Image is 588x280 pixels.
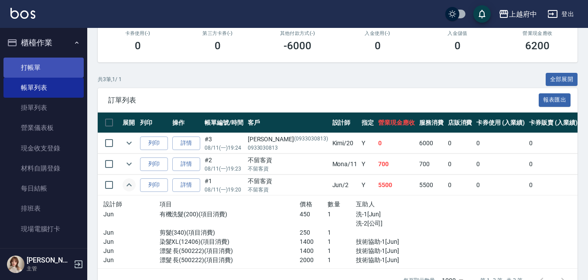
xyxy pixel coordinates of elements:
[202,113,246,133] th: 帳單編號/時間
[546,73,578,86] button: 全部展開
[330,133,360,154] td: Kimi /20
[417,133,446,154] td: 6000
[135,40,141,52] h3: 0
[123,137,136,150] button: expand row
[202,175,246,195] td: #1
[539,96,571,104] a: 報表匯出
[3,198,84,219] a: 排班表
[446,133,475,154] td: 0
[428,31,487,36] h2: 入金儲值
[294,135,328,144] p: (0933030813)
[103,210,160,219] p: Jun
[376,133,417,154] td: 0
[359,175,376,195] td: Y
[202,154,246,174] td: #2
[330,175,360,195] td: Jun /2
[202,133,246,154] td: #3
[348,31,407,36] h2: 入金使用(-)
[188,31,247,36] h2: 第三方卡券(-)
[3,118,84,138] a: 營業儀表板
[3,158,84,178] a: 材料自購登錄
[328,256,356,265] p: 1
[300,201,312,208] span: 價格
[539,93,571,107] button: 報表匯出
[328,228,356,237] p: 1
[248,144,328,152] p: 0933030813
[248,156,328,165] div: 不留客資
[138,113,170,133] th: 列印
[205,144,243,152] p: 08/11 (一) 19:24
[103,201,122,208] span: 設計師
[446,154,475,174] td: 0
[103,246,160,256] p: Jun
[160,246,300,256] p: 漂髮 長(500222)(項目消費)
[3,78,84,98] a: 帳單列表
[248,186,328,194] p: 不留客資
[300,228,328,237] p: 250
[3,219,84,239] a: 現場電腦打卡
[300,210,328,219] p: 450
[417,113,446,133] th: 服務消費
[328,246,356,256] p: 1
[359,133,376,154] td: Y
[328,237,356,246] p: 1
[376,154,417,174] td: 700
[300,246,328,256] p: 1400
[527,113,580,133] th: 卡券販賣 (入業績)
[246,113,330,133] th: 客戶
[103,228,160,237] p: Jun
[160,237,300,246] p: 染髮XL(12406)(項目消費)
[417,154,446,174] td: 700
[330,113,360,133] th: 設計師
[376,113,417,133] th: 營業現金應收
[160,201,172,208] span: 項目
[3,178,84,198] a: 每日結帳
[3,242,84,265] button: 預約管理
[7,256,24,273] img: Person
[3,31,84,54] button: 櫃檯作業
[205,186,243,194] p: 08/11 (一) 19:20
[3,58,84,78] a: 打帳單
[446,113,475,133] th: 店販消費
[3,98,84,118] a: 掛單列表
[172,137,200,150] a: 詳情
[474,175,527,195] td: 0
[140,137,168,150] button: 列印
[268,31,327,36] h2: 其他付款方式(-)
[527,154,580,174] td: 0
[474,133,527,154] td: 0
[330,154,360,174] td: Mona /11
[103,237,160,246] p: Jun
[160,210,300,219] p: 有機洗髮(200)(項目消費)
[172,157,200,171] a: 詳情
[248,135,328,144] div: [PERSON_NAME]
[248,177,328,186] div: 不留客資
[160,228,300,237] p: 剪髮(340)(項目消費)
[103,256,160,265] p: Jun
[140,157,168,171] button: 列印
[284,40,311,52] h3: -6000
[508,31,567,36] h2: 營業現金應收
[359,113,376,133] th: 指定
[27,265,71,273] p: 主管
[108,96,539,105] span: 訂單列表
[170,113,202,133] th: 操作
[446,175,475,195] td: 0
[300,237,328,246] p: 1400
[473,5,491,23] button: save
[328,201,340,208] span: 數量
[376,175,417,195] td: 5500
[417,175,446,195] td: 5500
[356,237,440,246] p: 技術協助-1[Jun]
[215,40,221,52] h3: 0
[27,256,71,265] h5: [PERSON_NAME]
[356,246,440,256] p: 技術協助-1[Jun]
[123,178,136,191] button: expand row
[375,40,381,52] h3: 0
[544,6,578,22] button: 登出
[356,210,440,219] p: 洗-1[Jun]
[455,40,461,52] h3: 0
[120,113,138,133] th: 展開
[10,8,35,19] img: Logo
[248,165,328,173] p: 不留客資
